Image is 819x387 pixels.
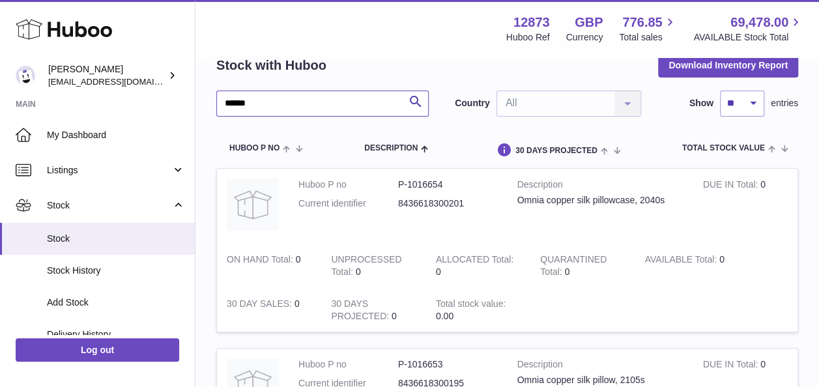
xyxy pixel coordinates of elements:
[47,233,185,245] span: Stock
[658,53,798,77] button: Download Inventory Report
[566,31,603,44] div: Currency
[693,169,797,244] td: 0
[645,254,719,268] strong: AVAILABLE Total
[513,14,550,31] strong: 12873
[217,288,321,332] td: 0
[515,147,597,155] span: 30 DAYS PROJECTED
[575,14,603,31] strong: GBP
[517,194,683,207] div: Omnia copper silk pillowcase, 2040s
[217,244,321,288] td: 0
[426,244,530,288] td: 0
[364,144,418,152] span: Description
[730,14,788,31] span: 69,478.00
[16,338,179,362] a: Log out
[635,244,740,288] td: 0
[517,374,683,386] div: Omnia copper silk pillow, 2105s
[517,179,683,194] strong: Description
[16,66,35,85] img: tikhon.oleinikov@sleepandglow.com
[436,254,513,268] strong: ALLOCATED Total
[216,57,326,74] h2: Stock with Huboo
[703,359,760,373] strong: DUE IN Total
[321,244,425,288] td: 0
[622,14,662,31] span: 776.85
[436,298,506,312] strong: Total stock value
[298,179,398,191] dt: Huboo P no
[619,14,677,44] a: 776.85 Total sales
[455,97,490,109] label: Country
[540,254,607,280] strong: QUARANTINED Total
[47,328,185,341] span: Delivery History
[331,298,392,324] strong: 30 DAYS PROJECTED
[47,199,171,212] span: Stock
[298,197,398,210] dt: Current identifier
[398,358,498,371] dd: P-1016653
[298,358,398,371] dt: Huboo P no
[693,31,803,44] span: AVAILABLE Stock Total
[321,288,425,332] td: 0
[689,97,713,109] label: Show
[227,254,296,268] strong: ON HAND Total
[506,31,550,44] div: Huboo Ref
[47,296,185,309] span: Add Stock
[703,179,760,193] strong: DUE IN Total
[47,265,185,277] span: Stock History
[436,311,453,321] span: 0.00
[693,14,803,44] a: 69,478.00 AVAILABLE Stock Total
[227,179,279,231] img: product image
[517,358,683,374] strong: Description
[682,144,765,152] span: Total stock value
[398,179,498,191] dd: P-1016654
[227,298,295,312] strong: 30 DAY SALES
[619,31,677,44] span: Total sales
[331,254,401,280] strong: UNPROCESSED Total
[48,63,165,88] div: [PERSON_NAME]
[564,266,569,277] span: 0
[771,97,798,109] span: entries
[48,76,192,87] span: [EMAIL_ADDRESS][DOMAIN_NAME]
[229,144,280,152] span: Huboo P no
[47,129,185,141] span: My Dashboard
[47,164,171,177] span: Listings
[398,197,498,210] dd: 8436618300201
